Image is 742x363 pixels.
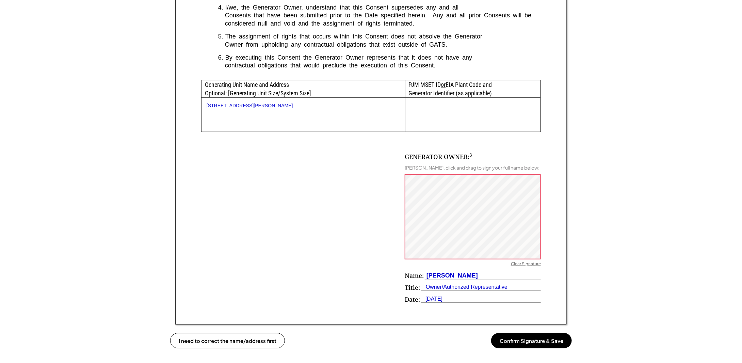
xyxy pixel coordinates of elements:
button: I need to correct the name/address first [170,333,285,348]
div: contractual obligations that would preclude the execution of this Consent. [218,62,541,69]
div: Name: [405,271,424,280]
sup: 3 [469,152,472,158]
div: GENERATOR OWNER: [405,153,472,161]
div: Date: [405,295,420,304]
div: [DATE] [421,295,442,303]
div: The assignment of rights that occurs within this Consent does not absolve the Generator [225,33,541,41]
u: or [441,81,446,88]
div: Title: [405,283,420,292]
div: [PERSON_NAME], click and drag to sign your full name below: [405,164,539,171]
div: I/we, the Generator Owner, understand that this Consent supersedes any and all [225,4,541,12]
div: Owner/Authorized Representative [421,283,507,291]
div: PJM MSET ID EIA Plant Code and Generator Identifier (as applicable) [405,80,541,97]
div: [STREET_ADDRESS][PERSON_NAME] [207,103,400,109]
div: Clear Signature [511,261,541,268]
div: Generating Unit Name and Address Optional: [Generating Unit Size/System Size] [201,80,405,97]
div: 6. [218,54,223,62]
div: Consents that have been submitted prior to the Date specified herein. Any and all prior Consents ... [218,12,541,28]
button: Confirm Signature & Save [491,333,572,348]
div: Owner from upholding any contractual obligations that exist outside of GATS. [218,41,541,49]
div: By executing this Consent the Generator Owner represents that it does not have any [225,54,541,62]
div: 5. [218,33,223,41]
div: [PERSON_NAME] [425,271,478,280]
div: 4. [218,4,223,12]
